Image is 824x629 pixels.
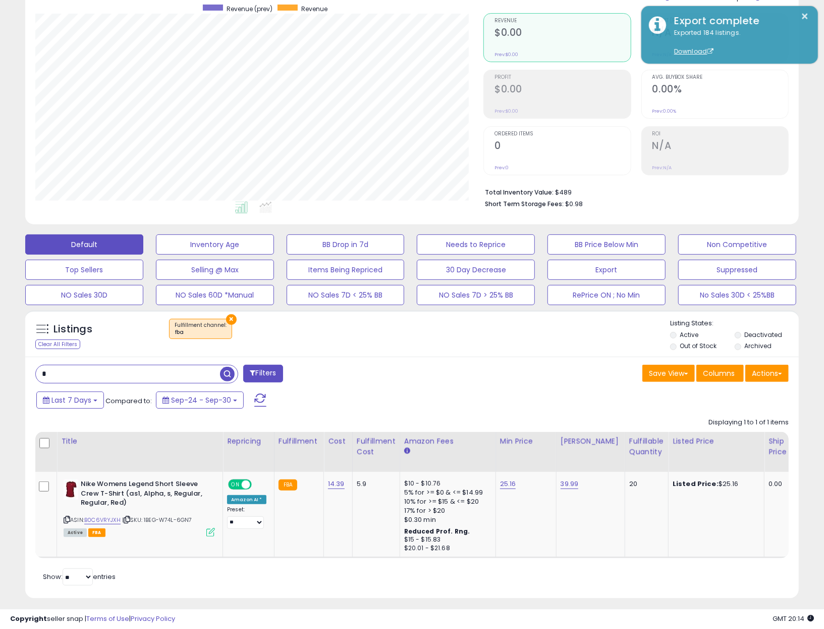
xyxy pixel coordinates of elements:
span: Last 7 Days [51,395,91,405]
span: | SKU: 1BEG-W74L-6GN7 [122,516,192,524]
span: Columns [703,368,735,378]
div: 20 [629,479,661,489]
h2: N/A [652,140,788,154]
b: Nike Womens Legend Short Sleeve Crew T-Shirt (as1, Alpha, s, Regular, Regular, Red) [81,479,203,510]
div: Preset: [227,506,266,529]
button: NO Sales 7D > 25% BB [417,285,535,305]
button: Inventory Age [156,234,274,255]
button: Last 7 Days [36,392,104,409]
button: Suppressed [678,260,796,280]
div: Fulfillment [279,436,319,447]
span: OFF [250,480,266,489]
button: Default [25,234,143,255]
button: 30 Day Decrease [417,260,535,280]
div: 10% for >= $15 & <= $20 [404,497,488,506]
span: 2025-10-8 20:14 GMT [773,614,814,623]
b: Listed Price: [673,479,719,489]
p: Listing States: [670,319,799,328]
span: FBA [88,528,105,537]
button: Sep-24 - Sep-30 [156,392,244,409]
a: Terms of Use [86,614,129,623]
div: 17% for > $20 [404,506,488,515]
div: $10 - $10.76 [404,479,488,488]
span: ON [229,480,242,489]
button: Actions [745,365,789,382]
h2: $0.00 [495,27,630,40]
h2: 0.00% [652,83,788,97]
span: All listings currently available for purchase on Amazon [64,528,87,537]
h2: $0.00 [495,83,630,97]
div: Listed Price [673,436,760,447]
button: NO Sales 60D *Manual [156,285,274,305]
div: Export complete [667,14,810,28]
span: Fulfillment channel : [175,321,227,336]
li: $489 [485,185,781,198]
span: Avg. Buybox Share [652,75,788,80]
a: 14.39 [328,479,345,489]
label: Out of Stock [680,342,717,350]
button: Save View [642,365,695,382]
button: NO Sales 30D [25,285,143,305]
button: Columns [696,365,744,382]
div: 0.00 [768,479,785,489]
button: × [226,314,237,325]
div: ASIN: [64,479,215,536]
button: Needs to Reprice [417,234,535,255]
small: Prev: $0.00 [495,52,518,58]
button: Export [547,260,666,280]
div: Title [61,436,218,447]
b: Reduced Prof. Rng. [404,527,470,536]
button: × [801,10,809,23]
div: Amazon AI * [227,495,266,504]
label: Deactivated [744,330,782,339]
h5: Listings [53,322,92,336]
b: Short Term Storage Fees: [485,200,564,208]
h2: 0 [495,140,630,154]
button: BB Price Below Min [547,234,666,255]
div: $20.01 - $21.68 [404,544,488,553]
a: B0C6VRYJXH [84,516,121,524]
button: NO Sales 7D < 25% BB [287,285,405,305]
span: Sep-24 - Sep-30 [171,395,231,405]
div: Exported 184 listings. [667,28,810,57]
div: Fulfillment Cost [357,436,396,457]
button: Items Being Repriced [287,260,405,280]
small: FBA [279,479,297,491]
span: Ordered Items [495,131,630,137]
div: 5.9 [357,479,392,489]
small: Prev: 0 [495,165,509,171]
button: Non Competitive [678,234,796,255]
button: No Sales 30D < 25%BB [678,285,796,305]
div: Cost [328,436,348,447]
span: Revenue [301,5,327,13]
div: Displaying 1 to 1 of 1 items [708,418,789,427]
small: Amazon Fees. [404,447,410,456]
div: Clear All Filters [35,340,80,349]
b: Total Inventory Value: [485,188,554,197]
strong: Copyright [10,614,47,623]
div: seller snap | | [10,614,175,624]
div: fba [175,329,227,336]
div: 5% for >= $0 & <= $14.99 [404,488,488,497]
span: Revenue [495,18,630,24]
div: $15 - $15.83 [404,536,488,544]
div: $25.16 [673,479,756,489]
a: Download [674,47,713,56]
div: Ship Price [768,436,789,457]
div: Repricing [227,436,270,447]
label: Active [680,330,699,339]
span: Show: entries [43,572,116,582]
span: ROI [652,131,788,137]
button: Filters [243,365,283,382]
img: 31kP5RA6hIL._SL40_.jpg [64,479,78,500]
button: BB Drop in 7d [287,234,405,255]
div: Amazon Fees [404,436,491,447]
span: Revenue (prev) [227,5,272,13]
button: Top Sellers [25,260,143,280]
div: Min Price [500,436,552,447]
a: Privacy Policy [131,614,175,623]
small: Prev: 0.00% [652,108,677,114]
label: Archived [744,342,772,350]
button: Selling @ Max [156,260,274,280]
div: [PERSON_NAME] [561,436,621,447]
